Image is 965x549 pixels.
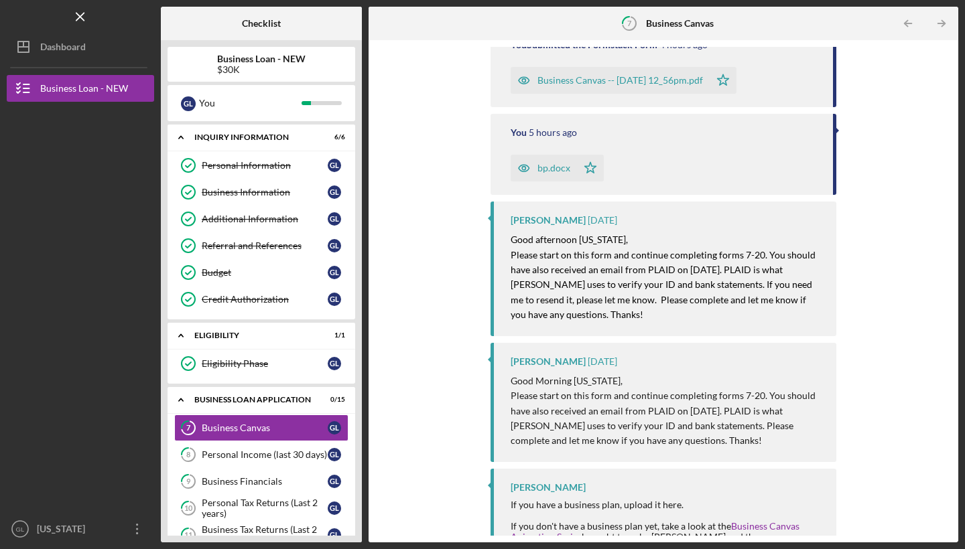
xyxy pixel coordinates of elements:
div: G L [328,475,341,488]
a: BudgetGL [174,259,348,286]
div: Credit Authorization [202,294,328,305]
p: Please start on this form and continue completing forms 7-20. You should have also received an em... [511,388,823,449]
a: Eligibility PhaseGL [174,350,348,377]
div: G L [328,159,341,172]
time: 2025-07-07 15:28 [588,356,617,367]
div: Additional Information [202,214,328,224]
div: G L [181,96,196,111]
div: 1 / 1 [321,331,345,339]
div: G L [328,293,341,306]
button: Business Loan - NEW [7,75,154,102]
div: G L [328,501,341,515]
div: Referral and References [202,240,328,251]
div: Personal Tax Returns (Last 2 years) [202,497,328,519]
div: ELIGIBILITY [194,331,312,339]
b: Checklist [242,18,281,29]
a: Business InformationGL [174,179,348,206]
div: 6 / 6 [321,133,345,141]
div: [PERSON_NAME] [511,356,586,367]
div: G L [328,421,341,435]
div: G L [328,266,341,279]
div: BUSINESS LOAN APPLICATION [194,396,312,404]
div: Budget [202,267,328,278]
div: Personal Income (last 30 days) [202,449,328,460]
a: 8Personal Income (last 30 days)GL [174,441,348,468]
a: Personal InformationGL [174,152,348,179]
div: INQUIRY INFORMATION [194,133,312,141]
tspan: 7 [627,19,632,27]
mark: Please start on this form and continue completing forms 7-20. You should have also received an em... [511,249,818,321]
div: G L [328,448,341,461]
mark: Good afternoon [US_STATE], [511,234,628,245]
tspan: 8 [186,451,190,459]
div: Business Canvas -- [DATE] 12_56pm.pdf [537,75,703,86]
div: G L [328,212,341,226]
b: Business Loan - NEW [217,54,306,64]
a: 7Business CanvasGL [174,414,348,441]
div: [PERSON_NAME] [511,482,586,493]
a: Additional InformationGL [174,206,348,232]
tspan: 7 [186,424,191,433]
div: G L [328,528,341,542]
text: GL [16,526,25,533]
div: Business Information [202,187,328,198]
time: 2025-08-11 16:02 [529,127,577,138]
div: G L [328,185,341,199]
b: Business Canvas [646,18,714,29]
div: Business Tax Returns (Last 2 years) [202,524,328,546]
div: $30K [217,64,306,75]
a: Business Canvas Animation Series [511,520,799,542]
div: You [199,92,302,114]
time: 2025-07-29 20:24 [588,215,617,226]
a: Referral and ReferencesGL [174,232,348,259]
a: Credit AuthorizationGL [174,286,348,313]
button: Business Canvas -- [DATE] 12_56pm.pdf [511,67,736,94]
a: 11Business Tax Returns (Last 2 years)GL [174,522,348,548]
tspan: 10 [184,504,193,513]
a: 10Personal Tax Returns (Last 2 years)GL [174,495,348,522]
div: [PERSON_NAME] [511,215,586,226]
div: Dashboard [40,33,86,64]
div: Eligibility Phase [202,358,328,369]
tspan: 9 [186,477,191,486]
button: GL[US_STATE][PERSON_NAME] [7,516,154,542]
div: G L [328,239,341,252]
div: Business Canvas [202,422,328,433]
a: 9Business FinancialsGL [174,468,348,495]
button: Dashboard [7,33,154,60]
div: Business Financials [202,476,328,487]
div: You [511,127,527,138]
tspan: 11 [184,531,192,540]
button: bp.docx [511,155,604,181]
div: 0 / 15 [321,396,345,404]
div: G L [328,357,341,370]
div: Personal Information [202,160,328,171]
p: Good Morning [US_STATE], [511,374,823,388]
div: bp.docx [537,163,570,173]
div: Business Loan - NEW [40,75,128,105]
